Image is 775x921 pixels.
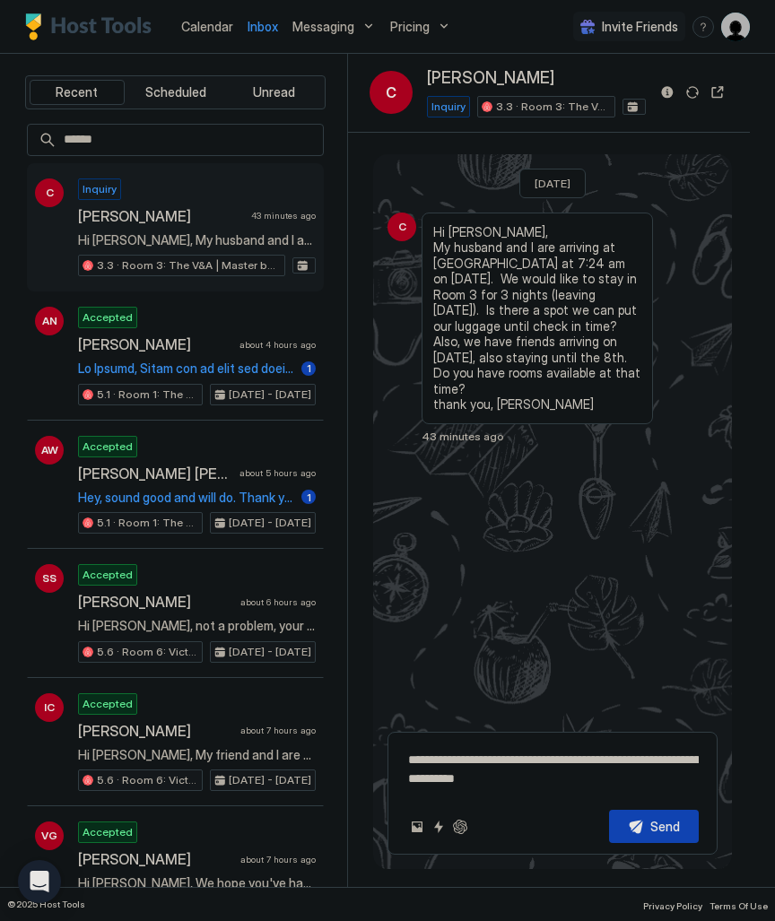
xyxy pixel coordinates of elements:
span: 5.6 · Room 6: Victoria Line | Loft room | [GEOGRAPHIC_DATA] [97,644,198,660]
a: Host Tools Logo [25,13,160,40]
span: [PERSON_NAME] [PERSON_NAME] [78,465,232,482]
span: [DATE] - [DATE] [229,644,311,660]
span: [PERSON_NAME] [78,593,233,611]
span: Lo Ipsumd, Sitam con ad elit sed doei tempori! Ut'la etdolor ma aliq eni ad Minimv. Qu nost exe u... [78,361,294,377]
span: about 6 hours ago [240,596,316,608]
input: Input Field [57,125,323,155]
span: Accepted [83,824,133,840]
span: Privacy Policy [643,900,702,911]
span: [PERSON_NAME] [78,850,233,868]
span: Accepted [83,309,133,326]
span: AW [41,442,58,458]
span: [DATE] - [DATE] [229,772,311,788]
span: Hey, sound good and will do. Thank you once again! We had a good stay here! [78,490,294,506]
span: Terms Of Use [710,900,768,911]
span: Accepted [83,567,133,583]
span: C [386,82,396,103]
span: Accepted [83,439,133,455]
span: Unread [253,84,295,100]
button: Recent [30,80,125,105]
span: Messaging [292,19,354,35]
span: 1 [307,491,311,504]
span: [DATE] - [DATE] [229,387,311,403]
span: AN [42,313,57,329]
span: Scheduled [145,84,206,100]
span: Invite Friends [602,19,678,35]
button: Upload image [406,816,428,838]
span: [PERSON_NAME] [78,207,244,225]
span: about 5 hours ago [239,467,316,479]
span: about 4 hours ago [239,339,316,351]
button: ChatGPT Auto Reply [449,816,471,838]
span: Hi [PERSON_NAME], We hope you've had a wonderful time in [GEOGRAPHIC_DATA]! Just a quick reminder... [78,875,316,891]
span: 5.6 · Room 6: Victoria Line | Loft room | [GEOGRAPHIC_DATA] [97,772,198,788]
span: Accepted [83,696,133,712]
span: [DATE] [535,177,570,190]
span: [PERSON_NAME] [78,722,233,740]
div: User profile [721,13,750,41]
a: Inbox [248,17,278,36]
a: Privacy Policy [643,895,702,914]
button: Scheduled [128,80,223,105]
a: Calendar [181,17,233,36]
span: [PERSON_NAME] [427,68,554,89]
div: menu [692,16,714,38]
span: VG [41,828,57,844]
button: Reservation information [657,82,678,103]
span: Inbox [248,19,278,34]
div: tab-group [25,75,326,109]
span: Hi [PERSON_NAME], My husband and I are arriving at [GEOGRAPHIC_DATA] at 7:24 am on [DATE]. We wou... [78,232,316,248]
span: SS [42,570,57,586]
a: Terms Of Use [710,895,768,914]
span: C [46,185,54,201]
span: Inquiry [83,181,117,197]
span: about 7 hours ago [240,854,316,865]
span: [PERSON_NAME] [78,335,232,353]
span: 43 minutes ago [251,210,316,222]
span: Recent [56,84,98,100]
span: 3.3 · Room 3: The V&A | Master bedroom | [GEOGRAPHIC_DATA] [97,257,281,274]
span: Pricing [390,19,430,35]
button: Sync reservation [682,82,703,103]
span: C [398,219,406,235]
span: Hi [PERSON_NAME], not a problem, your code is activated from much earlier to accommodate your lug... [78,618,316,634]
button: Unread [226,80,321,105]
span: 1 [307,361,311,375]
span: Hi [PERSON_NAME], My friend and I are planning a short trip to [GEOGRAPHIC_DATA] to see a play at... [78,747,316,763]
span: IC [44,699,55,716]
span: 43 minutes ago [422,430,504,443]
span: about 7 hours ago [240,725,316,736]
span: 5.1 · Room 1: The Sixties | Ground floor | [GEOGRAPHIC_DATA] [97,515,198,531]
span: Hi [PERSON_NAME], My husband and I are arriving at [GEOGRAPHIC_DATA] at 7:24 am on [DATE]. We wou... [433,224,641,413]
span: 3.3 · Room 3: The V&A | Master bedroom | [GEOGRAPHIC_DATA] [496,99,611,115]
div: Send [650,817,680,836]
span: Calendar [181,19,233,34]
span: Inquiry [431,99,466,115]
button: Send [609,810,699,843]
div: Open Intercom Messenger [18,860,61,903]
span: [DATE] - [DATE] [229,515,311,531]
button: Quick reply [428,816,449,838]
button: Open reservation [707,82,728,103]
span: 5.1 · Room 1: The Sixties | Ground floor | [GEOGRAPHIC_DATA] [97,387,198,403]
span: © 2025 Host Tools [7,899,85,910]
